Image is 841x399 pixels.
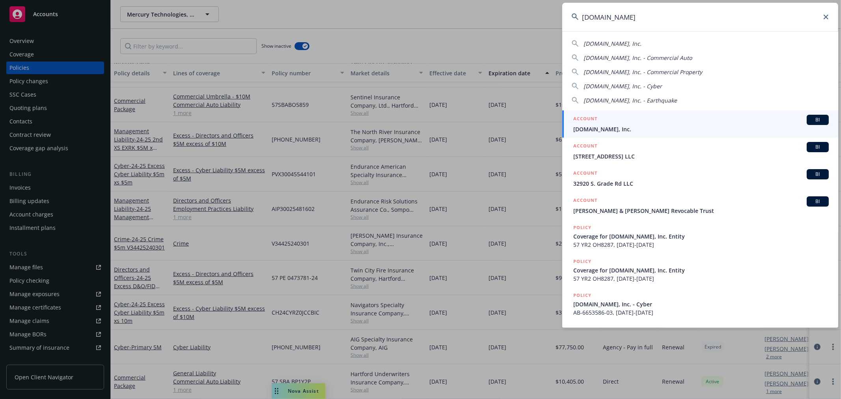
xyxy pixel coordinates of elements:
span: [DOMAIN_NAME], Inc. - Cyber [573,300,829,308]
a: ACCOUNTBI[STREET_ADDRESS] LLC [562,138,838,165]
h5: POLICY [573,224,591,231]
a: ACCOUNTBI[DOMAIN_NAME], Inc. [562,110,838,138]
span: [DOMAIN_NAME], Inc. - Commercial Auto [584,54,692,62]
span: [DOMAIN_NAME], Inc. - Cyber [584,82,662,90]
a: ACCOUNTBI32920 S. Grade Rd LLC [562,165,838,192]
h5: POLICY [573,325,591,333]
span: [DOMAIN_NAME], Inc. - Commercial Property [584,68,702,76]
span: Coverage for [DOMAIN_NAME], Inc. Entity [573,232,829,241]
h5: ACCOUNT [573,115,597,124]
a: POLICYCoverage for [DOMAIN_NAME], Inc. Entity57 YR2 OH8287, [DATE]-[DATE] [562,219,838,253]
span: [STREET_ADDRESS] LLC [573,152,829,160]
span: BI [810,198,826,205]
a: POLICYCoverage for [DOMAIN_NAME], Inc. Entity57 YR2 OH8287, [DATE]-[DATE] [562,253,838,287]
h5: POLICY [573,291,591,299]
span: Coverage for [DOMAIN_NAME], Inc. Entity [573,266,829,274]
span: 32920 S. Grade Rd LLC [573,179,829,188]
h5: POLICY [573,257,591,265]
h5: ACCOUNT [573,169,597,179]
span: [DOMAIN_NAME], Inc. [573,125,829,133]
span: BI [810,144,826,151]
span: AB-6653586-03, [DATE]-[DATE] [573,308,829,317]
span: 57 YR2 OH8287, [DATE]-[DATE] [573,241,829,249]
span: [DOMAIN_NAME], Inc. - Earthquake [584,97,677,104]
h5: ACCOUNT [573,196,597,206]
span: 57 YR2 OH8287, [DATE]-[DATE] [573,274,829,283]
span: BI [810,116,826,123]
span: [DOMAIN_NAME], Inc. [584,40,641,47]
a: ACCOUNTBI[PERSON_NAME] & [PERSON_NAME] Revocable Trust [562,192,838,219]
a: POLICY [562,321,838,355]
span: BI [810,171,826,178]
a: POLICY[DOMAIN_NAME], Inc. - CyberAB-6653586-03, [DATE]-[DATE] [562,287,838,321]
span: [PERSON_NAME] & [PERSON_NAME] Revocable Trust [573,207,829,215]
h5: ACCOUNT [573,142,597,151]
input: Search... [562,3,838,31]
